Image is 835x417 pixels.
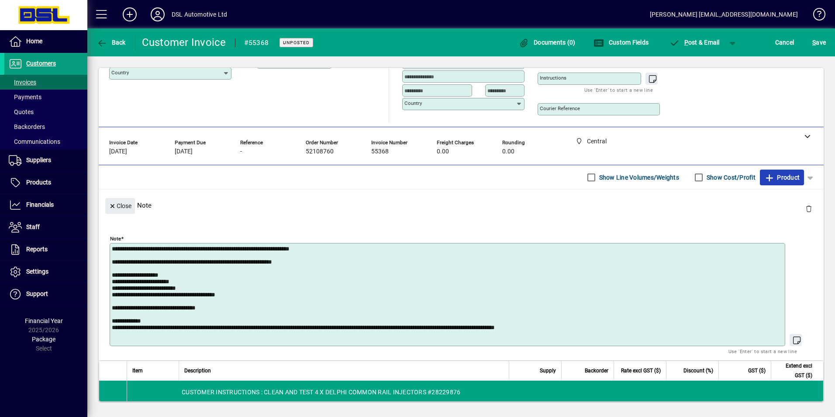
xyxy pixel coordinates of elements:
[591,35,651,50] button: Custom Fields
[109,199,131,213] span: Close
[517,35,578,50] button: Documents (0)
[9,123,45,130] span: Backorders
[9,108,34,115] span: Quotes
[116,7,144,22] button: Add
[4,261,87,283] a: Settings
[25,317,63,324] span: Financial Year
[684,39,688,46] span: P
[26,156,51,163] span: Suppliers
[110,236,121,242] mat-label: Note
[26,223,40,230] span: Staff
[9,79,36,86] span: Invoices
[26,201,54,208] span: Financials
[807,2,824,30] a: Knowledge Base
[26,268,48,275] span: Settings
[4,216,87,238] a: Staff
[621,366,661,375] span: Rate excl GST ($)
[240,148,242,155] span: -
[4,31,87,52] a: Home
[244,36,269,50] div: #55368
[540,366,556,375] span: Supply
[502,148,514,155] span: 0.00
[798,205,819,212] app-page-header-button: Delete
[4,283,87,305] a: Support
[540,105,580,111] mat-label: Courier Reference
[4,194,87,216] a: Financials
[4,119,87,134] a: Backorders
[4,172,87,194] a: Products
[283,40,310,45] span: Unposted
[144,7,172,22] button: Profile
[99,189,824,221] div: Note
[26,246,48,253] span: Reports
[597,173,679,182] label: Show Line Volumes/Weights
[9,138,60,145] span: Communications
[109,148,127,155] span: [DATE]
[798,198,819,219] button: Delete
[4,149,87,171] a: Suppliers
[776,361,812,380] span: Extend excl GST ($)
[32,336,55,343] span: Package
[404,100,422,106] mat-label: Country
[519,39,576,46] span: Documents (0)
[665,35,724,50] button: Post & Email
[812,35,826,49] span: ave
[683,366,713,375] span: Discount (%)
[371,148,389,155] span: 55368
[4,104,87,119] a: Quotes
[812,39,816,46] span: S
[773,35,797,50] button: Cancel
[593,39,649,46] span: Custom Fields
[650,7,798,21] div: [PERSON_NAME] [EMAIL_ADDRESS][DOMAIN_NAME]
[775,35,794,49] span: Cancel
[172,7,227,21] div: DSL Automotive Ltd
[184,366,211,375] span: Description
[4,134,87,149] a: Communications
[585,366,608,375] span: Backorder
[4,75,87,90] a: Invoices
[540,75,566,81] mat-label: Instructions
[26,60,56,67] span: Customers
[97,39,126,46] span: Back
[26,179,51,186] span: Products
[306,148,334,155] span: 52108760
[760,170,804,185] button: Product
[4,239,87,261] a: Reports
[26,38,42,45] span: Home
[175,148,193,155] span: [DATE]
[103,202,137,209] app-page-header-button: Close
[4,90,87,104] a: Payments
[142,35,226,49] div: Customer Invoice
[94,35,128,50] button: Back
[105,198,135,214] button: Close
[9,94,41,101] span: Payments
[584,85,653,95] mat-hint: Use 'Enter' to start a new line
[764,170,800,184] span: Product
[705,173,756,182] label: Show Cost/Profit
[669,39,720,46] span: ost & Email
[87,35,135,50] app-page-header-button: Back
[132,366,143,375] span: Item
[728,346,797,356] mat-hint: Use 'Enter' to start a new line
[26,290,48,297] span: Support
[111,69,129,76] mat-label: Country
[810,35,828,50] button: Save
[748,366,766,375] span: GST ($)
[437,148,449,155] span: 0.00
